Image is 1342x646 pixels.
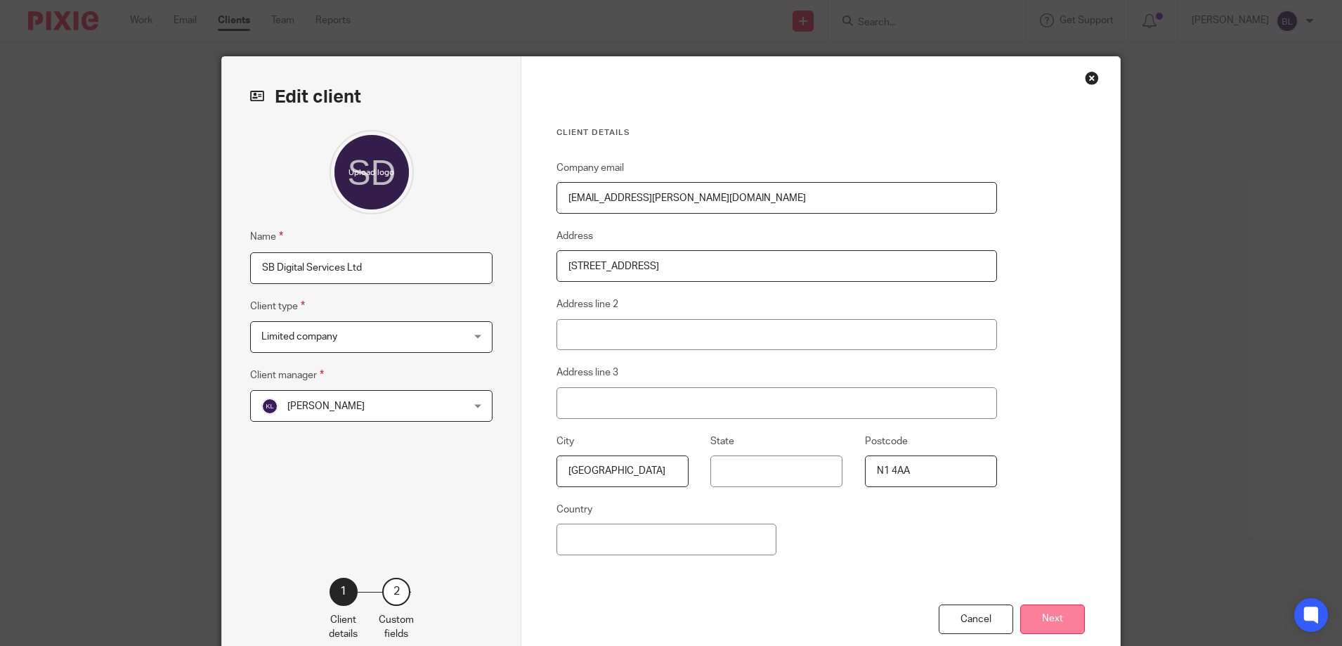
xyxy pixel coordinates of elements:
span: Limited company [261,332,337,342]
span: [PERSON_NAME] [287,401,365,411]
label: City [556,434,574,448]
label: Postcode [865,434,908,448]
label: Name [250,228,283,245]
label: Address [556,229,593,243]
img: svg%3E [261,398,278,415]
div: 1 [330,578,358,606]
label: Country [556,503,592,517]
label: Company email [556,161,624,175]
label: Client type [250,298,305,314]
h3: Client details [556,127,997,138]
h2: Edit client [250,85,493,109]
label: State [710,434,734,448]
button: Next [1020,605,1085,635]
div: Cancel [939,605,1013,635]
label: Client manager [250,367,324,383]
p: Custom fields [379,613,414,642]
div: Close this dialog window [1085,71,1099,85]
label: Address line 2 [556,297,618,311]
div: 2 [382,578,410,606]
p: Client details [329,613,358,642]
label: Address line 3 [556,366,618,380]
